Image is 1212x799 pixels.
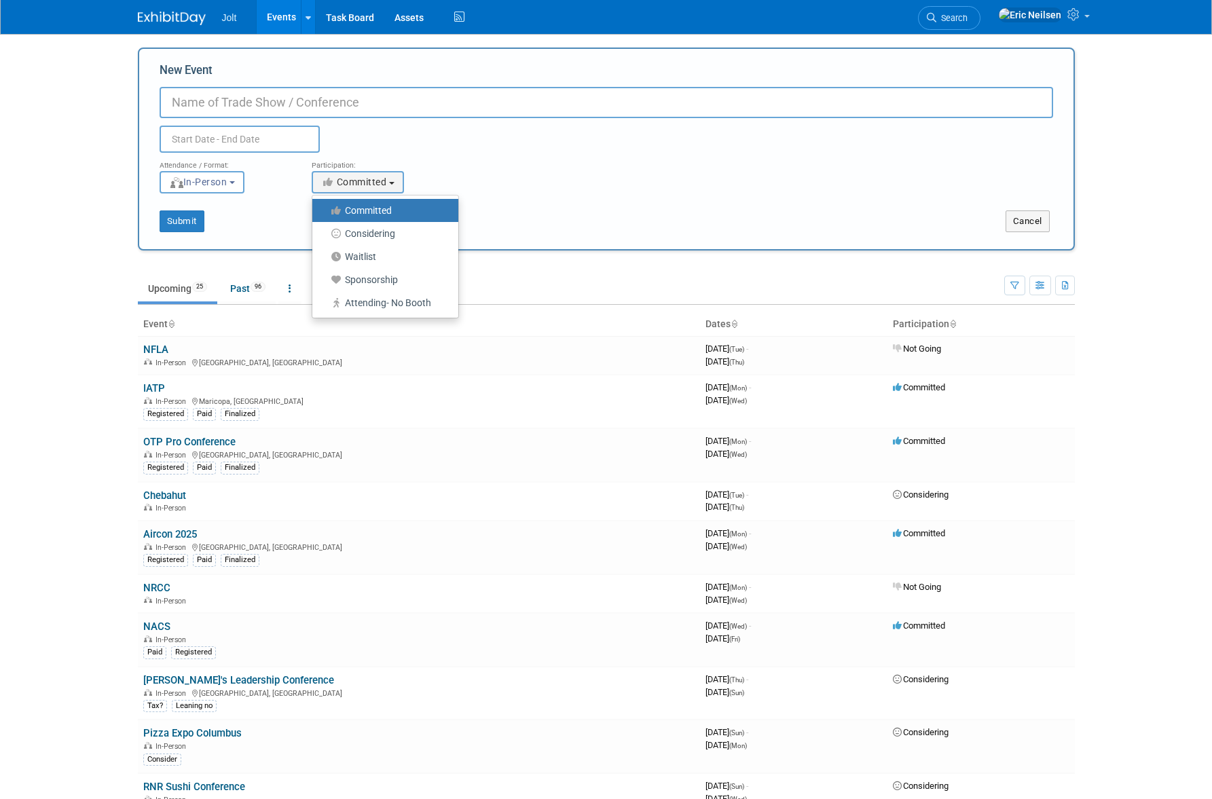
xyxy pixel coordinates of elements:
[746,781,748,791] span: -
[705,687,744,697] span: [DATE]
[918,6,980,30] a: Search
[160,87,1053,118] input: Name of Trade Show / Conference
[192,282,207,292] span: 25
[705,595,747,605] span: [DATE]
[251,282,265,292] span: 96
[729,543,747,551] span: (Wed)
[729,358,744,366] span: (Thu)
[155,742,190,751] span: In-Person
[144,504,152,510] img: In-Person Event
[729,635,740,643] span: (Fri)
[705,449,747,459] span: [DATE]
[193,554,216,566] div: Paid
[705,528,751,538] span: [DATE]
[144,451,152,458] img: In-Person Event
[705,633,740,644] span: [DATE]
[705,356,744,367] span: [DATE]
[143,449,695,460] div: [GEOGRAPHIC_DATA], [GEOGRAPHIC_DATA]
[746,343,748,354] span: -
[731,318,737,329] a: Sort by Start Date
[319,225,445,242] label: Considering
[705,620,751,631] span: [DATE]
[143,620,170,633] a: NACS
[160,171,244,193] button: In-Person
[893,382,945,392] span: Committed
[143,395,695,406] div: Maricopa, [GEOGRAPHIC_DATA]
[155,397,190,406] span: In-Person
[729,689,744,696] span: (Sun)
[143,436,236,448] a: OTP Pro Conference
[705,781,748,791] span: [DATE]
[138,313,700,336] th: Event
[155,543,190,552] span: In-Person
[144,543,152,550] img: In-Person Event
[998,7,1062,22] img: Eric Neilsen
[221,462,259,474] div: Finalized
[705,727,748,737] span: [DATE]
[143,781,245,793] a: RNR Sushi Conference
[729,438,747,445] span: (Mon)
[746,674,748,684] span: -
[893,781,949,791] span: Considering
[143,408,188,420] div: Registered
[893,436,945,446] span: Committed
[155,635,190,644] span: In-Person
[144,742,152,749] img: In-Person Event
[193,408,216,420] div: Paid
[936,13,968,23] span: Search
[949,318,956,329] a: Sort by Participation Type
[143,382,165,394] a: IATP
[143,674,334,686] a: [PERSON_NAME]'s Leadership Conference
[143,541,695,552] div: [GEOGRAPHIC_DATA], [GEOGRAPHIC_DATA]
[893,528,945,538] span: Committed
[143,343,168,356] a: NFLA
[705,541,747,551] span: [DATE]
[138,12,206,25] img: ExhibitDay
[705,395,747,405] span: [DATE]
[319,271,445,289] label: Sponsorship
[312,171,404,193] button: Committed
[705,582,751,592] span: [DATE]
[729,783,744,790] span: (Sun)
[749,382,751,392] span: -
[746,727,748,737] span: -
[143,700,167,712] div: Tax?
[143,462,188,474] div: Registered
[144,597,152,603] img: In-Person Event
[893,674,949,684] span: Considering
[160,153,291,170] div: Attendance / Format:
[144,358,152,365] img: In-Person Event
[160,126,320,153] input: Start Date - End Date
[729,384,747,392] span: (Mon)
[143,554,188,566] div: Registered
[155,597,190,606] span: In-Person
[887,313,1075,336] th: Participation
[729,504,744,511] span: (Thu)
[749,436,751,446] span: -
[749,582,751,592] span: -
[729,623,747,630] span: (Wed)
[160,210,204,232] button: Submit
[729,397,747,405] span: (Wed)
[220,276,276,301] a: Past96
[893,343,941,354] span: Not Going
[319,248,445,265] label: Waitlist
[705,489,748,500] span: [DATE]
[171,646,216,658] div: Registered
[193,462,216,474] div: Paid
[144,397,152,404] img: In-Person Event
[221,408,259,420] div: Finalized
[729,676,744,684] span: (Thu)
[319,294,445,312] label: Attending- No Booth
[138,276,217,301] a: Upcoming25
[729,729,744,737] span: (Sun)
[168,318,175,329] a: Sort by Event Name
[143,687,695,698] div: [GEOGRAPHIC_DATA], [GEOGRAPHIC_DATA]
[746,489,748,500] span: -
[729,584,747,591] span: (Mon)
[729,346,744,353] span: (Tue)
[143,528,197,540] a: Aircon 2025
[144,689,152,696] img: In-Person Event
[729,451,747,458] span: (Wed)
[893,727,949,737] span: Considering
